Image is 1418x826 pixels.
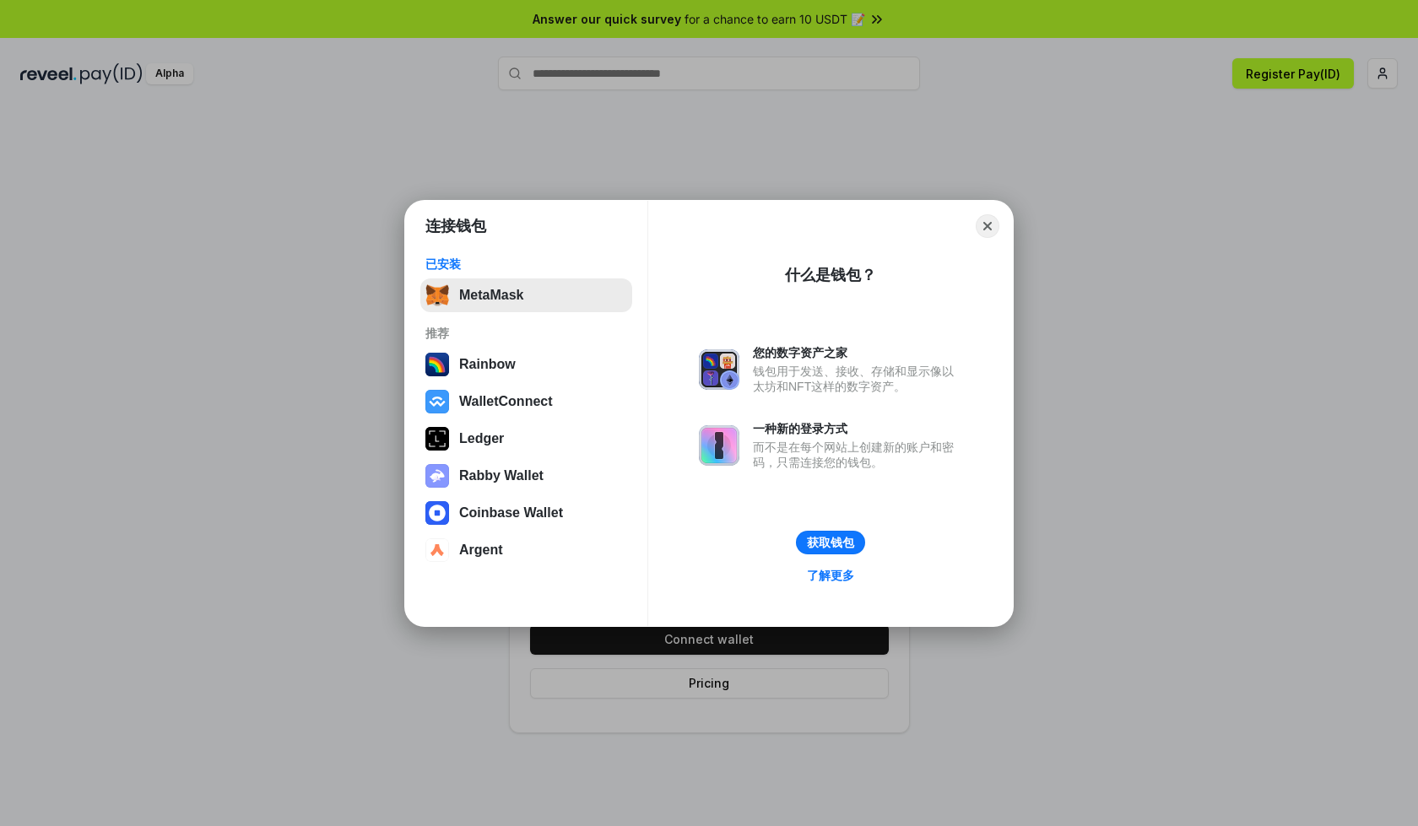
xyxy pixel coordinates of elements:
[425,538,449,562] img: svg+xml,%3Csvg%20width%3D%2228%22%20height%3D%2228%22%20viewBox%3D%220%200%2028%2028%22%20fill%3D...
[425,427,449,451] img: svg+xml,%3Csvg%20xmlns%3D%22http%3A%2F%2Fwww.w3.org%2F2000%2Fsvg%22%20width%3D%2228%22%20height%3...
[459,431,504,446] div: Ledger
[420,496,632,530] button: Coinbase Wallet
[425,390,449,413] img: svg+xml,%3Csvg%20width%3D%2228%22%20height%3D%2228%22%20viewBox%3D%220%200%2028%2028%22%20fill%3D...
[753,364,962,394] div: 钱包用于发送、接收、存储和显示像以太坊和NFT这样的数字资产。
[420,348,632,381] button: Rainbow
[699,349,739,390] img: svg+xml,%3Csvg%20xmlns%3D%22http%3A%2F%2Fwww.w3.org%2F2000%2Fsvg%22%20fill%3D%22none%22%20viewBox...
[976,214,999,238] button: Close
[425,464,449,488] img: svg+xml,%3Csvg%20xmlns%3D%22http%3A%2F%2Fwww.w3.org%2F2000%2Fsvg%22%20fill%3D%22none%22%20viewBox...
[753,345,962,360] div: 您的数字资产之家
[796,531,865,554] button: 获取钱包
[425,353,449,376] img: svg+xml,%3Csvg%20width%3D%22120%22%20height%3D%22120%22%20viewBox%3D%220%200%20120%20120%22%20fil...
[459,543,503,558] div: Argent
[420,278,632,312] button: MetaMask
[420,422,632,456] button: Ledger
[807,568,854,583] div: 了解更多
[753,440,962,470] div: 而不是在每个网站上创建新的账户和密码，只需连接您的钱包。
[459,357,516,372] div: Rainbow
[797,564,864,586] a: 了解更多
[459,288,523,303] div: MetaMask
[425,326,627,341] div: 推荐
[425,216,486,236] h1: 连接钱包
[459,394,553,409] div: WalletConnect
[425,501,449,525] img: svg+xml,%3Csvg%20width%3D%2228%22%20height%3D%2228%22%20viewBox%3D%220%200%2028%2028%22%20fill%3D...
[459,505,563,521] div: Coinbase Wallet
[420,459,632,493] button: Rabby Wallet
[785,265,876,285] div: 什么是钱包？
[807,535,854,550] div: 获取钱包
[425,256,627,272] div: 已安装
[459,468,544,483] div: Rabby Wallet
[425,283,449,307] img: svg+xml,%3Csvg%20fill%3D%22none%22%20height%3D%2233%22%20viewBox%3D%220%200%2035%2033%22%20width%...
[420,385,632,418] button: WalletConnect
[420,533,632,567] button: Argent
[753,421,962,436] div: 一种新的登录方式
[699,425,739,466] img: svg+xml,%3Csvg%20xmlns%3D%22http%3A%2F%2Fwww.w3.org%2F2000%2Fsvg%22%20fill%3D%22none%22%20viewBox...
